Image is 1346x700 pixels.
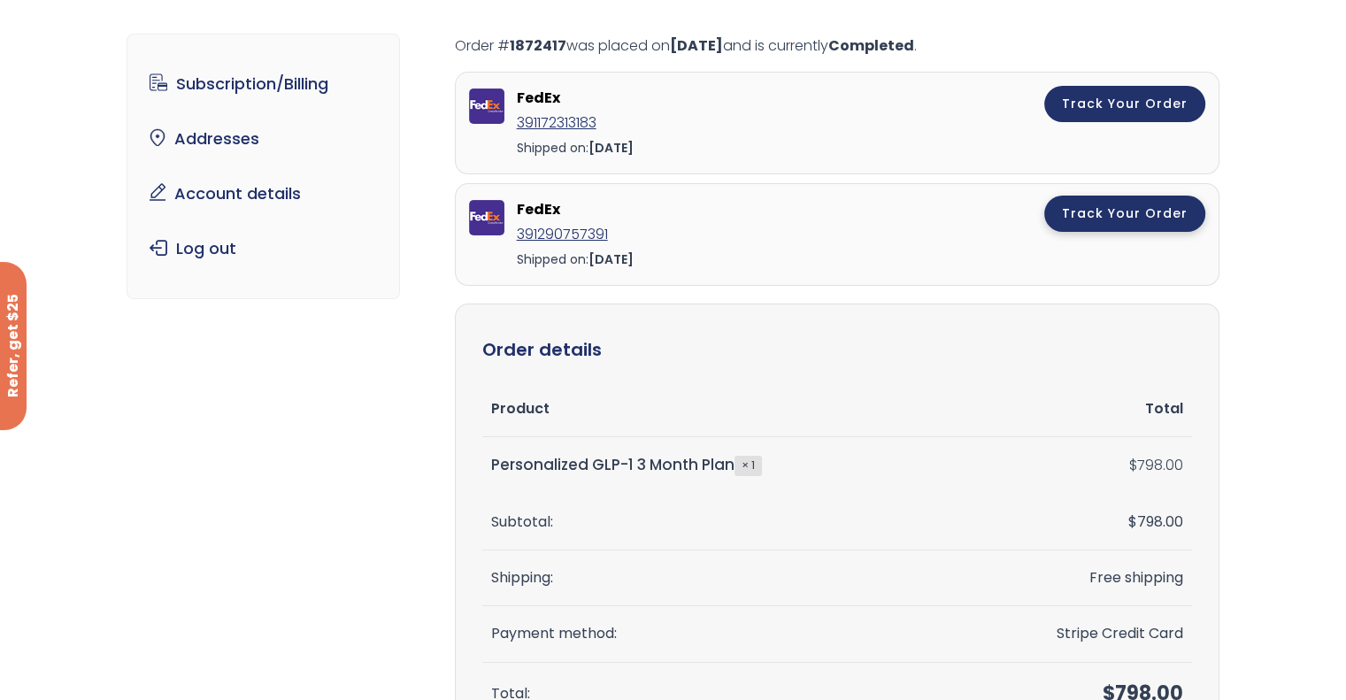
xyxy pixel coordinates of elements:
th: Shipping: [482,550,956,606]
strong: [DATE] [588,139,634,157]
a: Addresses [141,120,386,158]
p: Order # was placed on and is currently . [455,34,1219,58]
span: $ [1129,455,1137,475]
strong: FedEx [517,86,844,111]
span: $ [1128,512,1137,532]
a: Log out [141,230,386,267]
mark: [DATE] [670,35,723,56]
a: 391172313183 [517,112,596,133]
a: Account details [141,175,386,212]
td: Free shipping [955,550,1191,606]
a: Subscription/Billing [141,65,386,103]
a: Track Your Order [1044,196,1205,232]
img: fedex.png [469,200,504,235]
th: Subtotal: [482,495,956,550]
nav: Account pages [127,34,400,299]
bdi: 798.00 [1129,455,1183,475]
img: fedex.png [469,88,504,124]
div: Shipped on: [517,247,849,272]
th: Payment method: [482,606,956,662]
th: Product [482,381,956,437]
div: Shipped on: [517,135,849,160]
strong: [DATE] [588,250,634,268]
span: 798.00 [1128,512,1183,532]
td: Personalized GLP-1 3 Month Plan [482,437,956,494]
strong: × 1 [735,456,762,475]
a: Track Your Order [1044,86,1205,122]
strong: FedEx [517,197,844,222]
h2: Order details [482,331,1192,368]
td: Stripe Credit Card [955,606,1191,662]
a: 391290757391 [517,224,608,244]
th: Total [955,381,1191,437]
mark: Completed [828,35,914,56]
mark: 1872417 [510,35,566,56]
